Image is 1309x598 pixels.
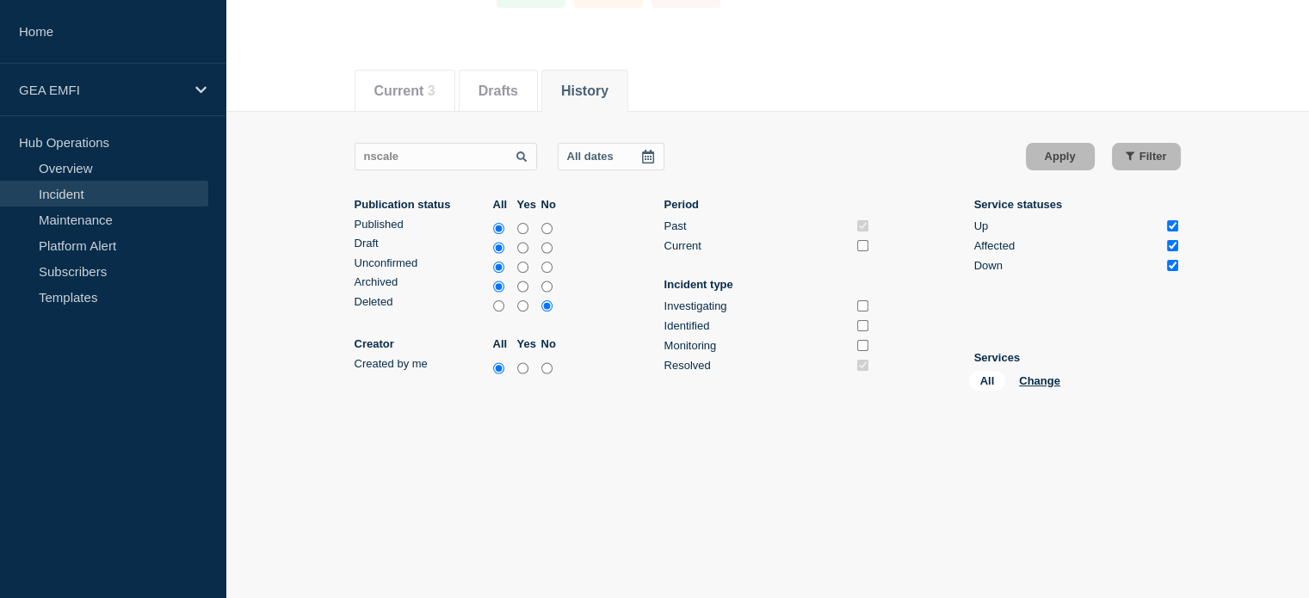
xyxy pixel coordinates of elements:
[517,337,537,350] label: Yes
[857,320,868,331] input: Identified
[517,198,537,211] label: Yes
[1019,374,1060,387] button: Change
[541,360,553,377] input: no
[664,319,850,332] div: Identified
[664,198,871,211] p: Period
[857,220,868,231] input: Past
[1139,150,1167,163] span: Filter
[541,298,553,315] input: no
[355,198,489,211] p: Publication status
[974,259,1160,272] div: Down
[974,198,1181,211] p: Service statuses
[1167,260,1178,271] input: Down
[541,259,553,276] input: no
[493,278,504,295] input: all
[567,150,614,163] p: All dates
[355,218,489,231] div: Published
[355,237,561,256] div: draft
[664,339,850,352] div: Monitoring
[974,219,1160,232] div: Up
[1167,220,1178,231] input: Up
[355,295,561,315] div: deleted
[517,259,528,276] input: yes
[493,220,504,237] input: all
[517,220,528,237] input: yes
[541,220,553,237] input: no
[493,337,513,350] label: All
[857,340,868,351] input: Monitoring
[355,275,561,295] div: archived
[974,239,1160,252] div: Affected
[493,360,504,377] input: all
[355,357,489,370] div: Created by me
[493,259,504,276] input: all
[558,143,664,170] button: All dates
[493,298,504,315] input: all
[355,218,561,237] div: published
[19,83,184,97] p: GEA EMFI
[664,239,850,252] div: Current
[355,337,489,350] p: Creator
[493,239,504,256] input: all
[541,278,553,295] input: no
[1026,143,1095,170] button: Apply
[541,337,561,350] label: No
[493,198,513,211] label: All
[355,256,489,269] div: Unconfirmed
[374,83,435,99] button: Current 3
[664,278,871,291] p: Incident type
[857,240,868,251] input: Current
[355,295,489,308] div: Deleted
[664,359,850,372] div: Resolved
[969,371,1006,391] span: All
[517,239,528,256] input: yes
[355,143,537,170] input: Search incidents
[664,219,850,232] div: Past
[517,298,528,315] input: yes
[355,237,489,250] div: Draft
[664,299,850,312] div: Investigating
[541,198,561,211] label: No
[561,83,608,99] button: History
[517,360,528,377] input: yes
[355,357,561,377] div: createdByMe
[974,351,1181,364] p: Services
[541,239,553,256] input: no
[1167,240,1178,251] input: Affected
[479,83,518,99] button: Drafts
[355,256,561,276] div: unconfirmed
[428,83,435,98] span: 3
[355,275,489,288] div: Archived
[857,300,868,311] input: Investigating
[1112,143,1181,170] button: Filter
[517,278,528,295] input: yes
[857,360,868,371] input: Resolved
